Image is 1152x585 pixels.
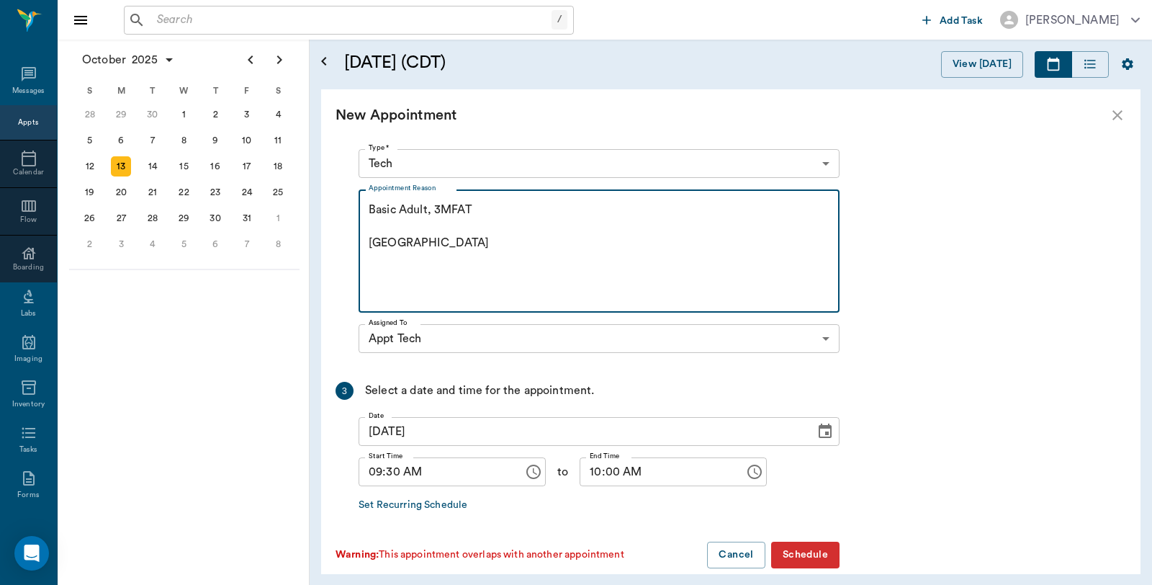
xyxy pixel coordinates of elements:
[21,308,36,319] div: Labs
[205,156,225,177] div: Thursday, October 16, 2025
[80,182,100,202] div: Sunday, October 19, 2025
[740,457,769,486] button: Choose time, selected time is 10:00 AM
[143,156,163,177] div: Tuesday, October 14, 2025
[552,10,567,30] div: /
[369,143,390,153] label: Type *
[143,182,163,202] div: Tuesday, October 21, 2025
[143,130,163,151] div: Tuesday, October 7, 2025
[174,130,194,151] div: Wednesday, October 8, 2025
[205,234,225,254] div: Thursday, November 6, 2025
[262,80,294,102] div: S
[268,156,288,177] div: Saturday, October 18, 2025
[137,80,168,102] div: T
[168,80,200,102] div: W
[336,104,1109,127] div: New Appointment
[111,182,131,202] div: Monday, October 20, 2025
[174,104,194,125] div: Wednesday, October 1, 2025
[359,498,467,513] a: Set Recurring Schedule
[359,324,840,353] div: Please select a date and time before assigning a provider
[315,34,333,89] button: Open calendar
[237,130,257,151] div: Friday, October 10, 2025
[205,130,225,151] div: Thursday, October 9, 2025
[265,45,294,74] button: Next page
[811,417,840,446] button: Choose date, selected date is Oct 13, 2025
[580,457,734,486] input: hh:mm aa
[199,80,231,102] div: T
[268,104,288,125] div: Saturday, October 4, 2025
[111,156,131,177] div: Today, Monday, October 13, 2025
[268,130,288,151] div: Saturday, October 11, 2025
[519,457,548,486] button: Choose time, selected time is 9:30 AM
[111,104,131,125] div: Monday, September 29, 2025
[359,457,513,486] input: hh:mm aa
[205,208,225,228] div: Thursday, October 30, 2025
[129,50,161,70] span: 2025
[236,45,265,74] button: Previous page
[111,130,131,151] div: Monday, October 6, 2025
[143,104,163,125] div: Tuesday, September 30, 2025
[989,6,1151,33] button: [PERSON_NAME]
[268,208,288,228] div: Saturday, November 1, 2025
[237,182,257,202] div: Friday, October 24, 2025
[369,451,402,461] label: Start Time
[80,234,100,254] div: Sunday, November 2, 2025
[1025,12,1120,29] div: [PERSON_NAME]
[111,234,131,254] div: Monday, November 3, 2025
[771,542,840,568] button: Schedule
[14,536,49,571] div: Open Intercom Messenger
[359,324,840,353] div: Appt Tech
[917,6,989,33] button: Add Task
[17,490,39,501] div: Forms
[66,6,95,35] button: Close drawer
[205,182,225,202] div: Thursday, October 23, 2025
[941,51,1023,78] button: View [DATE]
[359,149,840,178] div: Tech
[80,208,100,228] div: Sunday, October 26, 2025
[369,183,436,193] label: Appointment Reason
[75,45,182,74] button: October2025
[174,182,194,202] div: Wednesday, October 22, 2025
[79,50,129,70] span: October
[336,382,354,400] div: 3
[111,208,131,228] div: Monday, October 27, 2025
[143,208,163,228] div: Tuesday, October 28, 2025
[237,208,257,228] div: Friday, October 31, 2025
[18,117,38,128] div: Appts
[369,318,407,328] label: Assigned To
[237,234,257,254] div: Friday, November 7, 2025
[268,182,288,202] div: Saturday, October 25, 2025
[80,104,100,125] div: Sunday, September 28, 2025
[80,130,100,151] div: Sunday, October 5, 2025
[1109,107,1126,124] button: close
[14,354,42,365] div: Imaging
[106,80,138,102] div: M
[174,156,194,177] div: Wednesday, October 15, 2025
[369,202,829,301] textarea: Basic Adult, 3MFAT [GEOGRAPHIC_DATA]
[231,80,263,102] div: F
[12,86,45,97] div: Messages
[336,550,379,560] div: Warning:
[590,451,619,461] label: End Time
[12,399,45,410] div: Inventory
[19,445,37,455] div: Tasks
[365,382,594,400] div: Select a date and time for the appointment.
[237,104,257,125] div: Friday, October 3, 2025
[369,411,384,421] label: Date
[174,208,194,228] div: Wednesday, October 29, 2025
[359,417,805,446] input: MM/DD/YYYY
[268,234,288,254] div: Saturday, November 8, 2025
[143,234,163,254] div: Tuesday, November 4, 2025
[344,51,688,74] h5: [DATE] (CDT)
[336,548,624,563] div: This appointment overlaps with another appointment
[74,80,106,102] div: S
[237,156,257,177] div: Friday, October 17, 2025
[546,457,580,486] div: to
[707,542,765,568] button: Cancel
[151,10,552,30] input: Search
[205,104,225,125] div: Thursday, October 2, 2025
[80,156,100,177] div: Sunday, October 12, 2025
[174,234,194,254] div: Wednesday, November 5, 2025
